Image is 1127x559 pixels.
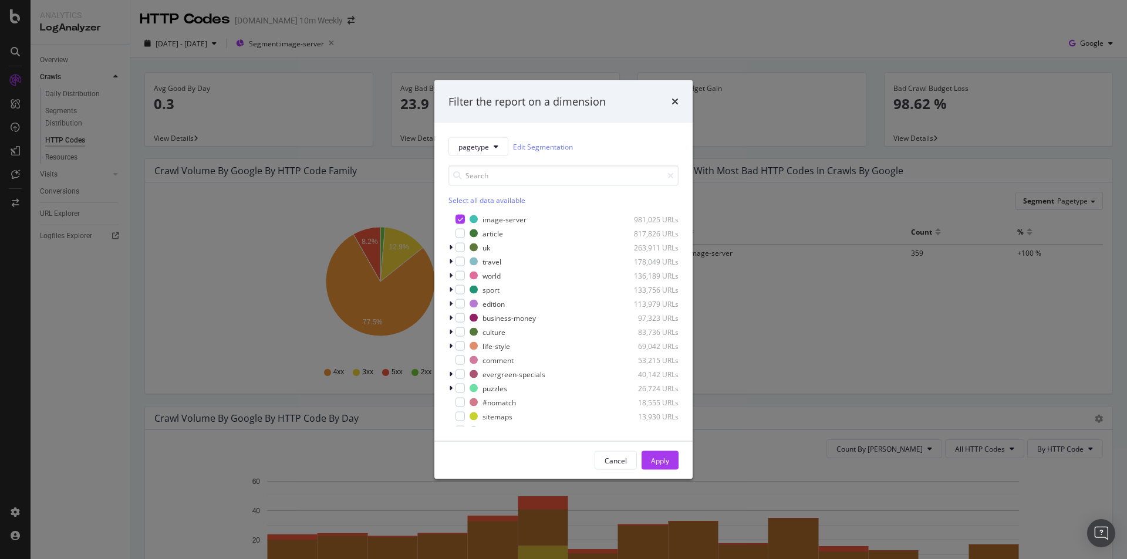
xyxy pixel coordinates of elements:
div: business-money [482,313,536,323]
div: times [672,94,679,109]
div: 178,049 URLs [621,256,679,266]
div: 13,930 URLs [621,411,679,421]
div: life-style [482,341,510,351]
div: money-mentor [482,425,531,435]
a: Edit Segmentation [513,140,573,153]
button: Apply [642,451,679,470]
input: Search [448,165,679,186]
div: Apply [651,455,669,465]
div: #nomatch [482,397,516,407]
div: 53,215 URLs [621,355,679,365]
div: image-server [482,214,527,224]
div: culture [482,327,505,337]
div: uk [482,242,490,252]
span: pagetype [458,141,489,151]
div: 26,724 URLs [621,383,679,393]
div: sitemaps [482,411,512,421]
div: 113,979 URLs [621,299,679,309]
div: sport [482,284,500,294]
div: 83,736 URLs [621,327,679,337]
div: 817,826 URLs [621,228,679,238]
div: 40,142 URLs [621,369,679,379]
div: Filter the report on a dimension [448,94,606,109]
button: Cancel [595,451,637,470]
div: world [482,270,501,280]
div: Cancel [605,455,627,465]
div: 133,756 URLs [621,284,679,294]
div: edition [482,299,505,309]
div: comment [482,355,514,365]
button: pagetype [448,137,508,156]
div: 981,025 URLs [621,214,679,224]
div: modal [434,80,693,479]
div: 69,042 URLs [621,341,679,351]
div: 18,555 URLs [621,397,679,407]
div: Open Intercom Messenger [1087,519,1115,547]
div: evergreen-specials [482,369,545,379]
div: 263,911 URLs [621,242,679,252]
div: puzzles [482,383,507,393]
div: travel [482,256,501,266]
div: 9,804 URLs [621,425,679,435]
div: 136,189 URLs [621,270,679,280]
div: article [482,228,503,238]
div: Select all data available [448,195,679,205]
div: 97,323 URLs [621,313,679,323]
